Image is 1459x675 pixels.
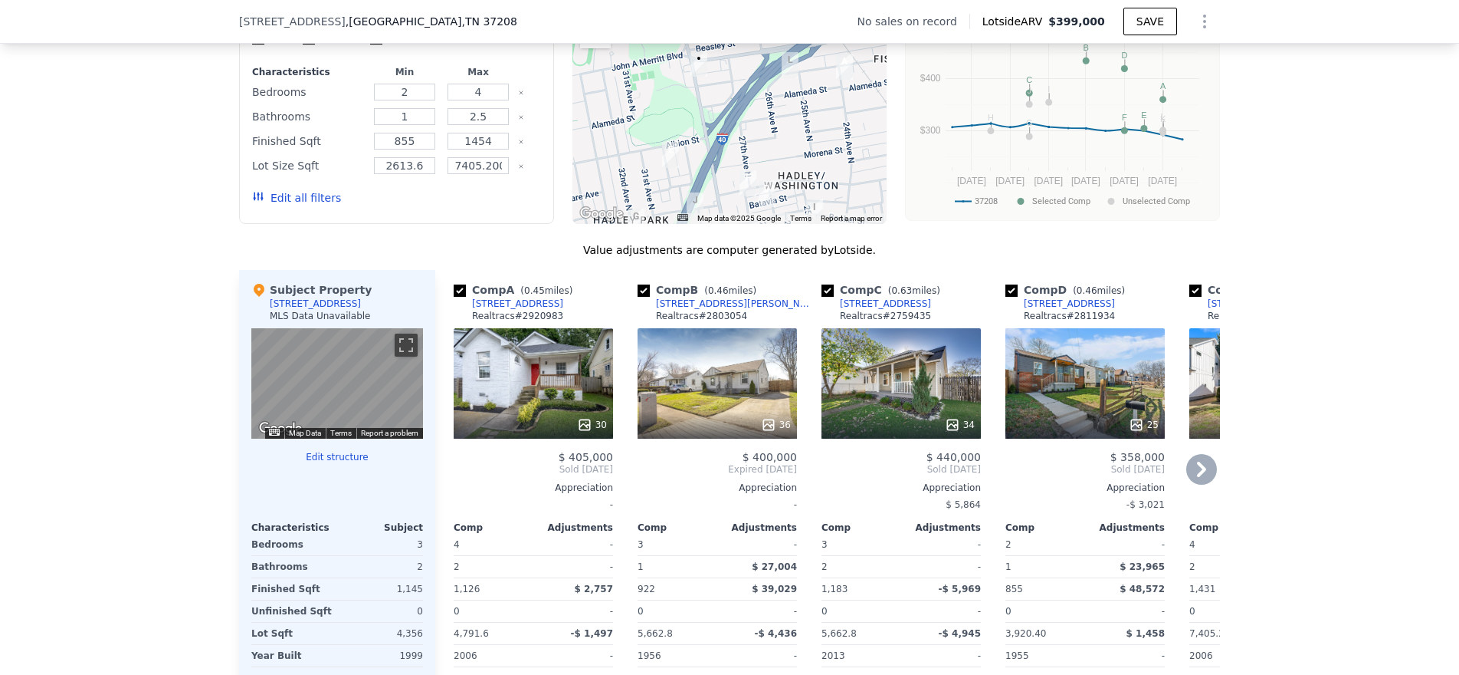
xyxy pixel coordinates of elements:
[904,645,981,667] div: -
[251,623,334,644] div: Lot Sqft
[1189,628,1230,639] span: 7,405.20
[1048,15,1105,28] span: $399,000
[251,601,334,622] div: Unfinished Sqft
[340,578,423,600] div: 1,145
[821,298,931,310] a: [STREET_ADDRESS]
[901,522,981,534] div: Adjustments
[638,522,717,534] div: Comp
[1141,110,1146,120] text: E
[454,282,579,298] div: Comp A
[638,628,673,639] span: 5,662.8
[957,176,986,186] text: [DATE]
[690,51,707,77] div: 1038 28th Ave N
[337,522,423,534] div: Subject
[251,534,334,555] div: Bedrooms
[472,310,563,322] div: Realtracs # 2920983
[662,142,679,168] div: 924 30th Ave N
[975,196,998,206] text: 37208
[251,328,423,439] div: Street View
[806,199,823,226] div: 732 25th Ave N
[1005,298,1115,310] a: [STREET_ADDRESS]
[576,204,627,224] a: Open this area in Google Maps (opens a new window)
[1129,417,1159,433] div: 25
[454,298,563,310] a: [STREET_ADDRESS]
[1189,584,1215,594] span: 1,431
[821,645,898,667] div: 2013
[252,106,365,127] div: Bathrooms
[454,628,489,639] span: 4,791.6
[1005,282,1131,298] div: Comp D
[454,463,613,476] span: Sold [DATE]
[536,645,613,667] div: -
[461,15,516,28] span: , TN 37208
[514,285,579,296] span: ( miles)
[251,556,334,578] div: Bathrooms
[638,584,655,594] span: 922
[518,90,524,96] button: Clear
[1088,601,1165,622] div: -
[836,54,853,80] div: 1034 24th Ave N
[395,334,418,357] button: Toggle fullscreen view
[1189,645,1266,667] div: 2006
[251,282,372,298] div: Subject Property
[454,482,613,494] div: Appreciation
[1027,86,1031,95] text: J
[1148,176,1177,186] text: [DATE]
[346,14,517,29] span: , [GEOGRAPHIC_DATA]
[1048,84,1050,94] text: I
[1160,114,1166,123] text: K
[255,419,306,439] img: Google
[252,130,365,152] div: Finished Sqft
[1024,298,1115,310] div: [STREET_ADDRESS]
[821,463,981,476] span: Sold [DATE]
[761,417,791,433] div: 36
[361,429,418,437] a: Report a problem
[656,310,747,322] div: Realtracs # 2803054
[656,298,815,310] div: [STREET_ADDRESS][PERSON_NAME]
[821,282,946,298] div: Comp C
[638,556,714,578] div: 1
[454,645,530,667] div: 2006
[638,539,644,550] span: 3
[270,298,361,310] div: [STREET_ADDRESS]
[995,176,1025,186] text: [DATE]
[752,561,797,572] span: $ 27,004
[559,451,613,463] span: $ 405,000
[882,285,946,296] span: ( miles)
[821,214,882,222] a: Report a map error
[269,429,280,436] button: Keyboard shortcuts
[1120,561,1165,572] span: $ 23,965
[1120,584,1165,594] span: $ 48,572
[821,606,828,617] span: 0
[533,522,613,534] div: Adjustments
[945,417,975,433] div: 34
[904,601,981,622] div: -
[1077,285,1097,296] span: 0.46
[638,298,815,310] a: [STREET_ADDRESS][PERSON_NAME]
[743,451,797,463] span: $ 400,000
[790,214,811,222] a: Terms (opens in new tab)
[1189,482,1349,494] div: Appreciation
[1005,606,1011,617] span: 0
[518,114,524,120] button: Clear
[821,556,898,578] div: 2
[697,214,781,222] span: Map data ©2025 Google
[252,81,365,103] div: Bedrooms
[251,578,334,600] div: Finished Sqft
[1161,112,1166,121] text: L
[340,601,423,622] div: 0
[840,310,931,322] div: Realtracs # 2759435
[920,125,941,136] text: $300
[821,522,901,534] div: Comp
[638,482,797,494] div: Appreciation
[472,298,563,310] div: [STREET_ADDRESS]
[536,556,613,578] div: -
[720,601,797,622] div: -
[454,522,533,534] div: Comp
[340,534,423,555] div: 3
[454,606,460,617] span: 0
[577,417,607,433] div: 30
[1160,81,1166,91] text: A
[1189,556,1266,578] div: 2
[638,494,797,515] div: -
